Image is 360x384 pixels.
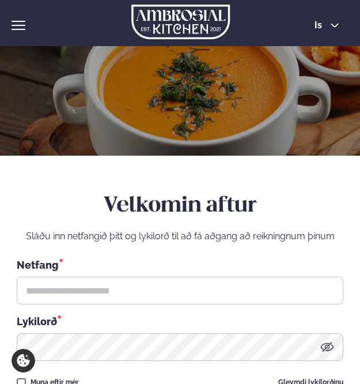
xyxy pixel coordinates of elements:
span: is [314,21,325,30]
a: Cookie settings [12,349,35,372]
h2: Velkomin aftur [17,193,343,220]
p: Sláðu inn netfangið þitt og lykilorð til að fá aðgang að reikningnum þínum [17,229,343,243]
div: Netfang [17,257,343,272]
img: logo [131,5,230,39]
div: Lykilorð [17,314,343,329]
button: is [305,21,348,30]
button: hamburger [12,18,25,32]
